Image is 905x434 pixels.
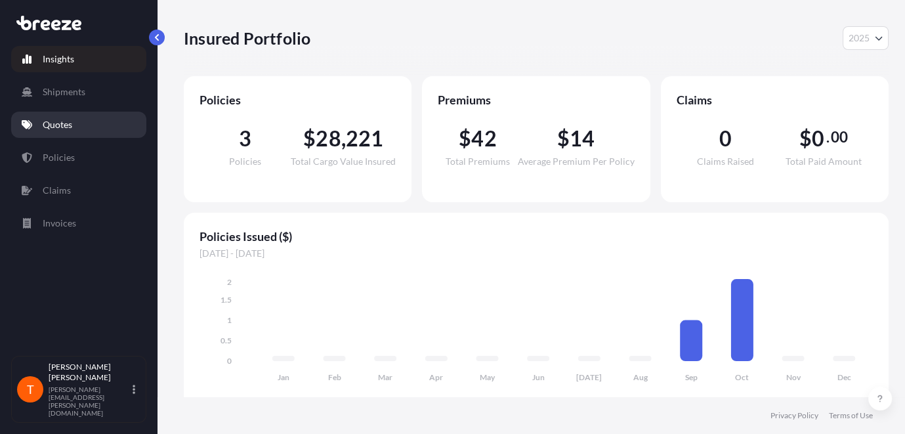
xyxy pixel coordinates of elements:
p: Insured Portfolio [184,28,310,49]
tspan: 2 [227,277,232,287]
span: [DATE] - [DATE] [200,247,873,260]
tspan: Feb [328,372,341,382]
span: , [341,128,346,149]
span: 0 [719,128,732,149]
span: 221 [346,128,384,149]
p: Insights [43,53,74,66]
tspan: Aug [633,372,648,382]
tspan: 0.5 [221,336,232,345]
p: Shipments [43,85,85,98]
span: $ [459,128,471,149]
tspan: Nov [786,372,801,382]
span: Policies Issued ($) [200,228,873,244]
a: Shipments [11,79,146,105]
tspan: Oct [735,372,749,382]
tspan: 1 [227,315,232,325]
a: Policies [11,144,146,171]
span: Premiums [438,92,634,108]
span: 28 [316,128,341,149]
p: [PERSON_NAME][EMAIL_ADDRESS][PERSON_NAME][DOMAIN_NAME] [49,385,130,417]
a: Insights [11,46,146,72]
tspan: Sep [685,372,698,382]
span: 14 [570,128,595,149]
span: Total Cargo Value Insured [291,157,396,166]
p: Claims [43,184,71,197]
span: Total Premiums [446,157,510,166]
span: . [826,132,830,142]
span: $ [303,128,316,149]
span: 3 [239,128,251,149]
span: $ [799,128,812,149]
tspan: Mar [378,372,392,382]
span: Average Premium Per Policy [518,157,635,166]
tspan: 0 [227,356,232,366]
span: Total Paid Amount [786,157,862,166]
a: Terms of Use [829,410,873,421]
span: Policies [229,157,261,166]
a: Invoices [11,210,146,236]
span: $ [557,128,570,149]
tspan: Dec [837,372,851,382]
span: Policies [200,92,396,108]
tspan: Jan [278,372,289,382]
p: Policies [43,151,75,164]
tspan: May [480,372,495,382]
a: Privacy Policy [770,410,818,421]
span: Claims Raised [697,157,754,166]
span: Claims [677,92,873,108]
a: Claims [11,177,146,204]
span: 00 [831,132,848,142]
span: 0 [812,128,824,149]
tspan: Apr [429,372,443,382]
span: 2025 [849,32,870,45]
a: Quotes [11,112,146,138]
p: [PERSON_NAME] [PERSON_NAME] [49,362,130,383]
span: 42 [471,128,496,149]
tspan: [DATE] [576,372,602,382]
p: Invoices [43,217,76,230]
button: Year Selector [843,26,889,50]
span: T [27,383,34,396]
tspan: 1.5 [221,295,232,305]
tspan: Jun [532,372,545,382]
p: Quotes [43,118,72,131]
